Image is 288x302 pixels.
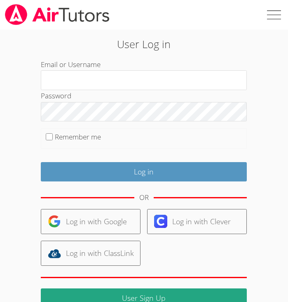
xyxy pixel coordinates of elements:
[41,91,71,100] label: Password
[41,162,247,181] input: Log in
[55,132,101,142] label: Remember me
[40,36,248,52] h2: User Log in
[139,192,149,204] div: OR
[4,4,110,25] img: airtutors_banner-c4298cdbf04f3fff15de1276eac7730deb9818008684d7c2e4769d2f7ddbe033.png
[41,209,140,234] a: Log in with Google
[154,215,167,228] img: clever-logo-6eab21bc6e7a338710f1a6ff85c0baf02591cd810cc4098c63d3a4b26e2feb20.svg
[147,209,247,234] a: Log in with Clever
[48,215,61,228] img: google-logo-50288ca7cdecda66e5e0955fdab243c47b7ad437acaf1139b6f446037453330a.svg
[41,60,101,69] label: Email or Username
[48,247,61,260] img: classlink-logo-d6bb404cc1216ec64c9a2012d9dc4662098be43eaf13dc465df04b49fa7ab582.svg
[41,241,140,266] a: Log in with ClassLink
